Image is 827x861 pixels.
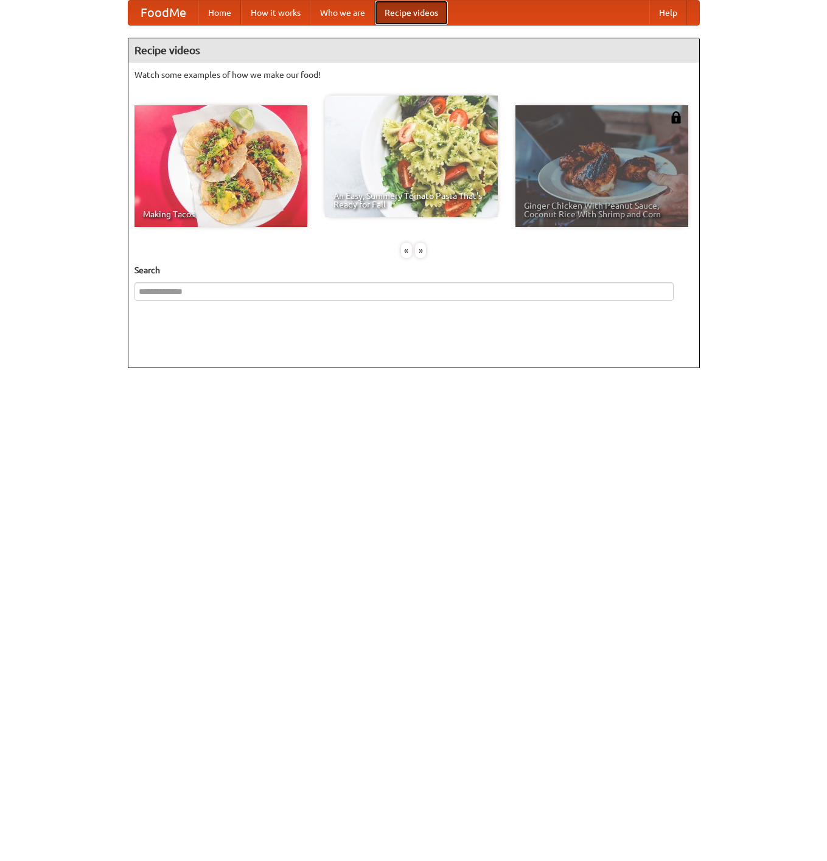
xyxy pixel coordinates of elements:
p: Watch some examples of how we make our food! [134,69,693,81]
div: » [415,243,426,258]
h5: Search [134,264,693,276]
a: FoodMe [128,1,198,25]
div: « [401,243,412,258]
span: Making Tacos [143,210,299,218]
a: Making Tacos [134,105,307,227]
a: How it works [241,1,310,25]
a: An Easy, Summery Tomato Pasta That's Ready for Fall [325,96,498,217]
a: Recipe videos [375,1,448,25]
img: 483408.png [670,111,682,124]
a: Home [198,1,241,25]
a: Help [649,1,687,25]
a: Who we are [310,1,375,25]
span: An Easy, Summery Tomato Pasta That's Ready for Fall [333,192,489,209]
h4: Recipe videos [128,38,699,63]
